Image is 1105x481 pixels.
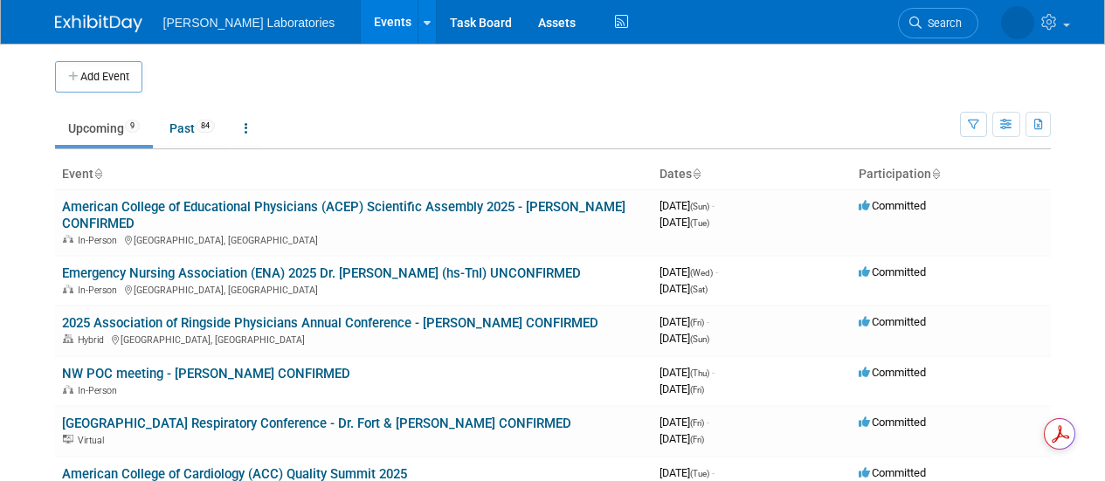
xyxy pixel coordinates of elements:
[660,282,708,295] span: [DATE]
[78,334,109,346] span: Hybrid
[78,385,122,396] span: In-Person
[660,382,704,395] span: [DATE]
[93,167,102,181] a: Sort by Event Name
[62,232,646,246] div: [GEOGRAPHIC_DATA], [GEOGRAPHIC_DATA]
[63,385,73,394] img: In-Person Event
[62,282,646,296] div: [GEOGRAPHIC_DATA], [GEOGRAPHIC_DATA]
[63,285,73,293] img: In-Person Event
[690,418,704,428] span: (Fri)
[156,112,228,145] a: Past84
[712,199,715,212] span: -
[55,61,142,93] button: Add Event
[660,332,709,345] span: [DATE]
[690,435,704,444] span: (Fri)
[660,199,715,212] span: [DATE]
[78,435,109,446] span: Virtual
[712,366,715,379] span: -
[55,160,653,189] th: Event
[62,416,571,431] a: [GEOGRAPHIC_DATA] Respiratory Conference - Dr. Fort & [PERSON_NAME] CONFIRMED
[922,17,962,30] span: Search
[690,202,709,211] span: (Sun)
[63,235,73,244] img: In-Person Event
[62,332,646,346] div: [GEOGRAPHIC_DATA], [GEOGRAPHIC_DATA]
[55,15,142,32] img: ExhibitDay
[931,167,940,181] a: Sort by Participation Type
[690,218,709,228] span: (Tue)
[660,466,715,479] span: [DATE]
[859,466,926,479] span: Committed
[62,199,625,231] a: American College of Educational Physicians (ACEP) Scientific Assembly 2025 - [PERSON_NAME] CONFIRMED
[690,318,704,327] span: (Fri)
[690,385,704,395] span: (Fri)
[660,265,718,278] span: [DATE]
[660,315,709,328] span: [DATE]
[692,167,701,181] a: Sort by Start Date
[55,112,153,145] a: Upcoming9
[712,466,715,479] span: -
[1001,6,1034,39] img: Tisha Davis
[690,334,709,344] span: (Sun)
[62,265,581,281] a: Emergency Nursing Association (ENA) 2025 Dr. [PERSON_NAME] (hs-TnI) UNCONFIRMED
[859,315,926,328] span: Committed
[78,235,122,246] span: In-Person
[859,366,926,379] span: Committed
[707,315,709,328] span: -
[62,366,350,381] a: NW POC meeting - [PERSON_NAME] CONFIRMED
[660,432,704,445] span: [DATE]
[660,366,715,379] span: [DATE]
[196,120,215,133] span: 84
[62,315,598,331] a: 2025 Association of Ringside Physicians Annual Conference - [PERSON_NAME] CONFIRMED
[690,469,709,478] span: (Tue)
[63,334,73,343] img: Hybrid Event
[78,285,122,296] span: In-Person
[859,416,926,429] span: Committed
[690,368,709,378] span: (Thu)
[660,416,709,429] span: [DATE]
[715,265,718,278] span: -
[163,16,335,30] span: [PERSON_NAME] Laboratories
[707,416,709,429] span: -
[660,216,709,229] span: [DATE]
[859,265,926,278] span: Committed
[653,160,852,189] th: Dates
[125,120,140,133] span: 9
[898,8,978,38] a: Search
[690,268,713,278] span: (Wed)
[690,285,708,294] span: (Sat)
[63,435,73,443] img: Virtual Event
[852,160,1051,189] th: Participation
[859,199,926,212] span: Committed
